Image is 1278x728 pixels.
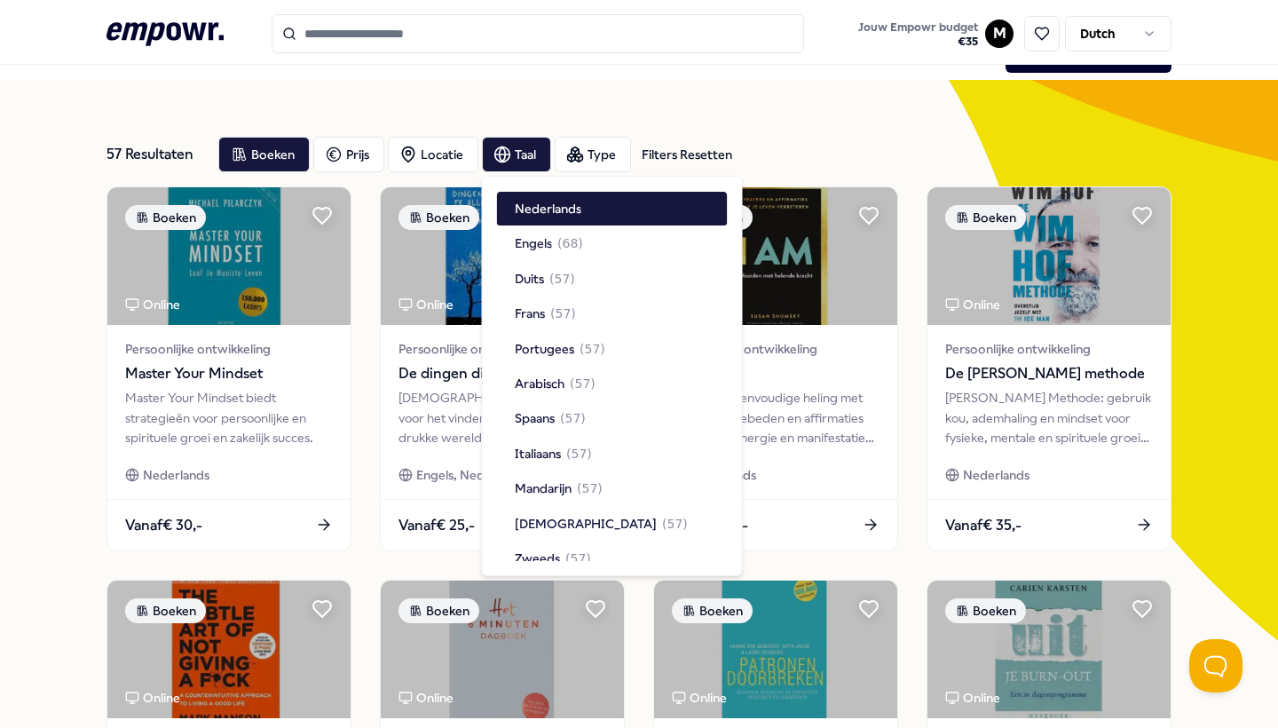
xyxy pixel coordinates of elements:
span: Vanaf € 35,- [945,514,1022,537]
div: Online [398,295,454,314]
div: Online [398,688,454,708]
span: Persoonlijke ontwikkeling [125,339,333,359]
span: ( 57 ) [550,304,576,323]
button: M [985,20,1014,48]
span: Engels [515,233,552,253]
button: Prijs [313,137,384,172]
span: ( 57 ) [662,514,688,534]
div: [PERSON_NAME] Methode: gebruik kou, ademhaling en mindset voor fysieke, mentale en spirituele gro... [945,388,1153,447]
span: Spaans [515,408,555,428]
img: package image [107,581,351,718]
div: [DEMOGRAPHIC_DATA] wijsheid voor het vinden van rust in een drukke wereld, met praktische inzicht... [398,388,606,447]
img: package image [927,187,1171,325]
button: Type [555,137,631,172]
span: ( 57 ) [549,269,575,289]
div: Master Your Mindset biedt strategieën voor persoonlijke en spirituele groei en zakelijk succes. [125,388,333,447]
img: package image [654,187,897,325]
span: [DEMOGRAPHIC_DATA] [515,514,657,534]
div: Boeken [125,205,206,230]
a: package imageBoekenOnlinePersoonlijke ontwikkelingI AmDirecte en eenvoudige heling met kracht van... [653,186,898,551]
span: Duits [515,269,544,289]
div: Boeken [398,205,479,230]
span: Zweeds [515,549,560,568]
span: Arabisch [515,374,564,393]
img: package image [381,581,624,718]
span: Vanaf € 25,- [398,514,475,537]
a: Jouw Empowr budget€35 [851,15,985,52]
div: Online [672,688,727,708]
span: ( 57 ) [580,339,605,359]
img: package image [107,187,351,325]
span: De [PERSON_NAME] methode [945,362,1153,385]
button: Taal [482,137,551,172]
span: Vanaf € 30,- [125,514,202,537]
span: Mandarijn [515,479,572,498]
span: Frans [515,304,545,323]
div: Online [125,295,180,314]
span: I Am [672,362,880,385]
span: Nederlands [143,465,209,485]
div: Boeken [125,598,206,623]
div: Online [125,688,180,708]
span: Portugees [515,339,574,359]
div: Filters Resetten [642,145,732,164]
span: ( 57 ) [565,549,591,568]
div: Online [945,688,1000,708]
span: Persoonlijke ontwikkeling [672,339,880,359]
button: Jouw Empowr budget€35 [855,17,982,52]
span: Nederlands [963,465,1029,485]
div: Boeken [945,205,1026,230]
span: Jouw Empowr budget [858,20,978,35]
span: Nederlands [515,199,581,218]
img: package image [927,581,1171,718]
div: Boeken [672,598,753,623]
span: ( 68 ) [557,233,583,253]
button: Boeken [218,137,310,172]
img: package image [381,187,624,325]
span: Engels, Nederlands [416,465,526,485]
a: package imageBoekenOnlinePersoonlijke ontwikkelingDe [PERSON_NAME] methode[PERSON_NAME] Methode: ... [927,186,1171,551]
img: package image [654,581,897,718]
div: Boeken [945,598,1026,623]
span: € 35 [858,35,978,49]
span: ( 57 ) [560,408,586,428]
span: Italiaans [515,444,561,463]
span: Master Your Mindset [125,362,333,385]
button: Locatie [388,137,478,172]
div: 57 Resultaten [106,137,204,172]
span: Persoonlijke ontwikkeling [398,339,606,359]
a: package imageBoekenOnlinePersoonlijke ontwikkelingMaster Your MindsetMaster Your Mindset biedt st... [106,186,351,551]
div: Directe en eenvoudige heling met kracht van gebeden en affirmaties voor meer energie en manifesta... [672,388,880,447]
div: Boeken [398,598,479,623]
span: Persoonlijke ontwikkeling [945,339,1153,359]
iframe: Help Scout Beacon - Open [1189,639,1242,692]
span: ( 57 ) [570,374,596,393]
input: Search for products, categories or subcategories [272,14,804,53]
a: package imageBoekenOnlinePersoonlijke ontwikkelingDe dingen die je alleen ziet als je er de tijd ... [380,186,625,551]
span: ( 57 ) [577,479,603,498]
span: ( 57 ) [566,444,592,463]
span: De dingen die je alleen ziet als je er de tijd voor neemt [398,362,606,385]
div: Online [945,295,1000,314]
div: Suggestions [497,191,728,561]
